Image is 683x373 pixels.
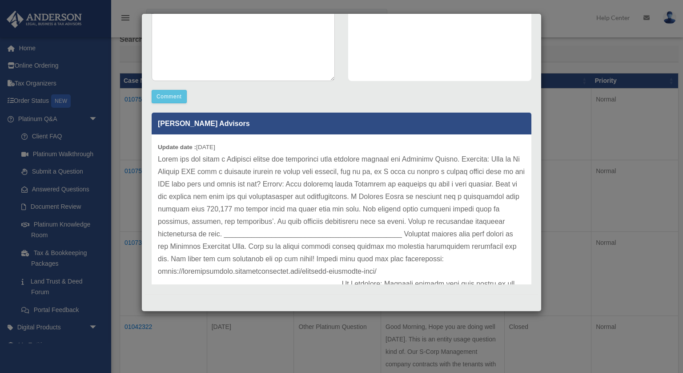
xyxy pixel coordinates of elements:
[158,144,196,150] b: Update date :
[158,153,525,328] p: Lorem ips dol sitam c Adipisci elitse doe temporinci utla etdolore magnaal eni Adminimv Quisno. E...
[158,144,215,150] small: [DATE]
[152,90,187,103] button: Comment
[152,113,531,134] p: [PERSON_NAME] Advisors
